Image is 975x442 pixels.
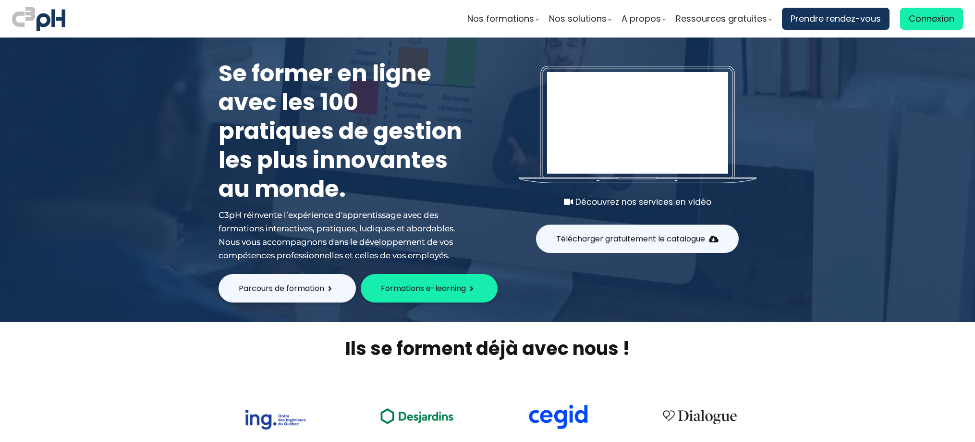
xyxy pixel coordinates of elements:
[527,404,589,429] img: cdf238afa6e766054af0b3fe9d0794df.png
[374,403,460,429] img: ea49a208ccc4d6e7deb170dc1c457f3b.png
[12,5,65,33] img: logo C3PH
[782,8,890,30] a: Prendre rendez-vous
[900,8,963,30] a: Connexion
[244,410,306,429] img: 73f878ca33ad2a469052bbe3fa4fd140.png
[909,12,954,26] span: Connexion
[239,282,324,294] span: Parcours de formation
[622,12,661,26] span: A propos
[381,282,466,294] span: Formations e-learning
[467,12,534,26] span: Nos formations
[207,336,768,361] h2: Ils se forment déjà avec nous !
[556,233,705,245] span: Télécharger gratuitement le catalogue
[657,404,743,429] img: 4cbfeea6ce3138713587aabb8dcf64fe.png
[676,12,767,26] span: Ressources gratuites
[219,274,356,303] button: Parcours de formation
[549,12,607,26] span: Nos solutions
[791,12,881,26] span: Prendre rendez-vous
[219,208,468,262] div: C3pH réinvente l’expérience d'apprentissage avec des formations interactives, pratiques, ludiques...
[219,59,468,203] h1: Se former en ligne avec les 100 pratiques de gestion les plus innovantes au monde.
[361,274,498,303] button: Formations e-learning
[536,225,739,253] button: Télécharger gratuitement le catalogue
[519,195,756,209] div: Découvrez nos services en vidéo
